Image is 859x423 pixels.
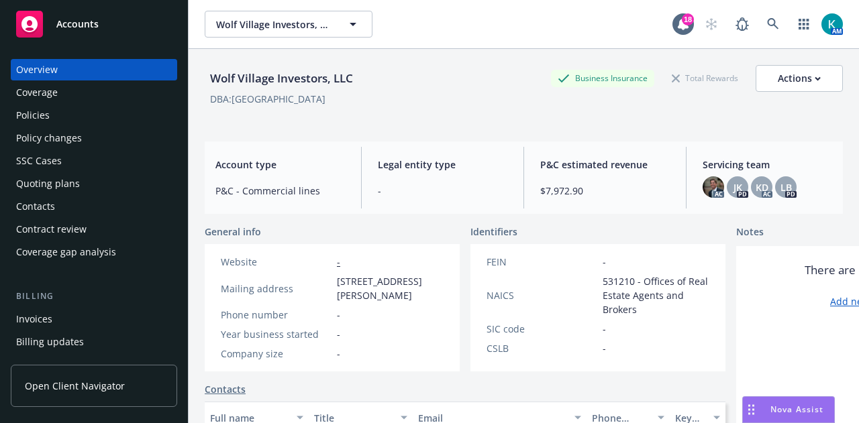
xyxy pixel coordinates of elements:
[56,19,99,29] span: Accounts
[11,127,177,149] a: Policy changes
[16,150,62,172] div: SSC Cases
[205,382,246,396] a: Contacts
[487,288,597,302] div: NAICS
[11,196,177,217] a: Contacts
[337,255,340,268] a: -
[780,180,792,194] span: LB
[11,150,177,172] a: SSC Cases
[11,308,177,330] a: Invoices
[487,322,597,336] div: SIC code
[770,404,823,415] span: Nova Assist
[216,17,332,32] span: Wolf Village Investors, LLC
[703,176,724,198] img: photo
[821,13,843,35] img: photo
[603,274,709,316] span: 531210 - Offices of Real Estate Agents and Brokers
[25,379,125,393] span: Open Client Navigator
[742,396,835,423] button: Nova Assist
[16,173,80,194] div: Quoting plans
[756,65,843,92] button: Actions
[470,225,517,239] span: Identifiers
[378,184,507,198] span: -
[703,158,832,172] span: Servicing team
[16,127,82,149] div: Policy changes
[665,70,745,86] div: Total Rewards
[603,341,606,355] span: -
[16,241,116,263] div: Coverage gap analysis
[16,219,87,240] div: Contract review
[11,82,177,103] a: Coverage
[337,308,340,322] span: -
[487,255,597,269] div: FEIN
[16,331,84,353] div: Billing updates
[378,158,507,172] span: Legal entity type
[221,308,332,322] div: Phone number
[337,327,340,341] span: -
[11,173,177,194] a: Quoting plans
[698,11,725,38] a: Start snowing
[487,341,597,355] div: CSLB
[221,347,332,361] div: Company size
[205,70,358,87] div: Wolf Village Investors, LLC
[603,255,606,269] span: -
[221,255,332,269] div: Website
[205,225,261,239] span: General info
[16,105,50,126] div: Policies
[221,282,332,296] div: Mailing address
[337,347,340,361] span: -
[221,327,332,341] div: Year business started
[11,59,177,80] a: Overview
[734,180,742,194] span: JK
[16,308,52,330] div: Invoices
[743,397,760,422] div: Drag to move
[16,82,58,103] div: Coverage
[603,322,606,336] span: -
[205,11,372,38] button: Wolf Village Investors, LLC
[11,290,177,303] div: Billing
[11,5,177,43] a: Accounts
[337,274,444,302] span: [STREET_ADDRESS][PERSON_NAME]
[729,11,756,38] a: Report a Bug
[791,11,817,38] a: Switch app
[760,11,787,38] a: Search
[11,241,177,263] a: Coverage gap analysis
[682,13,694,25] div: 18
[215,184,345,198] span: P&C - Commercial lines
[778,66,821,91] div: Actions
[756,180,768,194] span: KD
[540,184,670,198] span: $7,972.90
[215,158,345,172] span: Account type
[16,59,58,80] div: Overview
[11,331,177,353] a: Billing updates
[736,225,764,241] span: Notes
[210,92,325,106] div: DBA: [GEOGRAPHIC_DATA]
[16,196,55,217] div: Contacts
[540,158,670,172] span: P&C estimated revenue
[551,70,654,86] div: Business Insurance
[11,219,177,240] a: Contract review
[11,105,177,126] a: Policies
